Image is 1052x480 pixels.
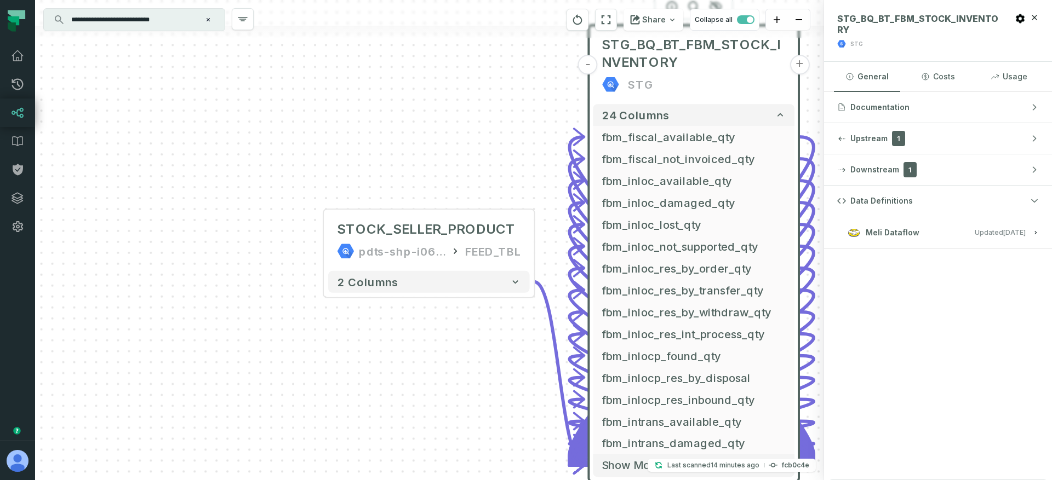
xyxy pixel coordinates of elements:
[905,62,971,91] button: Costs
[593,170,794,192] button: fbm_inloc_available_qty
[975,228,1026,236] span: Updated
[570,224,814,465] g: Edge from 19cf104794e5ff39be59041df9733d7a to 19cf104794e5ff39be59041df9733d7a
[602,108,670,122] span: 24 columns
[534,282,585,465] g: Edge from 153ee6d58652675b014595578210e1f7 to 19cf104794e5ff39be59041df9733d7a
[782,462,809,469] h4: fcb0c4e
[570,159,814,465] g: Edge from 19cf104794e5ff39be59041df9733d7a to 19cf104794e5ff39be59041df9733d7a
[667,460,759,471] p: Last scanned
[570,268,814,465] g: Edge from 19cf104794e5ff39be59041df9733d7a to 19cf104794e5ff39be59041df9733d7a
[359,242,445,260] div: pdts-shp-i062gsdpi5r-furyid
[602,172,786,189] span: fbm_inloc_available_qty
[904,162,917,177] span: 1
[602,326,786,342] span: fbm_inloc_res_int_process_qty
[593,192,794,213] button: fbm_inloc_damaged_qty
[593,367,794,389] button: fbm_inlocp_res_by_disposal
[578,55,598,74] button: -
[824,186,1052,216] button: Data Definitions
[570,334,814,465] g: Edge from 19cf104794e5ff39be59041df9733d7a to 19cf104794e5ff39be59041df9733d7a
[570,181,814,465] g: Edge from 19cf104794e5ff39be59041df9733d7a to 19cf104794e5ff39be59041df9733d7a
[602,129,786,145] span: fbm_fiscal_available_qty
[834,62,900,91] button: General
[602,238,786,255] span: fbm_inloc_not_supported_qty
[790,55,809,74] button: +
[711,461,759,469] relative-time: Oct 6, 2025, 1:06 PM GMT+3
[850,133,888,144] span: Upstream
[593,148,794,170] button: fbm_fiscal_not_invoiced_qty
[570,356,814,465] g: Edge from 19cf104794e5ff39be59041df9733d7a to 19cf104794e5ff39be59041df9733d7a
[593,213,794,235] button: fbm_inloc_lost_qty
[602,391,786,408] span: fbm_inlocp_res_inbound_qty
[337,221,516,238] div: STOCK_SELLER_PRODUCT
[593,345,794,367] button: fbm_inlocp_found_qty
[465,242,521,260] div: FEED_TBL
[1003,228,1026,236] relative-time: Sep 25, 2025, 2:13 PM GMT+3
[602,413,786,430] span: fbm_intrans_available_qty
[570,378,814,465] g: Edge from 19cf104794e5ff39be59041df9733d7a to 19cf104794e5ff39be59041df9733d7a
[593,235,794,257] button: fbm_inloc_not_supported_qty
[648,459,816,472] button: Last scanned[DATE] 1:06:43 PMfcb0c4e
[602,260,786,276] span: fbm_inloc_res_by_order_qty
[837,225,1039,240] button: Meli DataflowUpdated[DATE] 2:13:08 PM
[12,426,22,436] div: Tooltip anchor
[788,9,810,31] button: zoom out
[593,257,794,279] button: fbm_inloc_res_by_order_qty
[850,164,899,175] span: Downstream
[824,154,1052,185] button: Downstream1
[593,323,794,345] button: fbm_inloc_res_int_process_qty
[602,216,786,233] span: fbm_inloc_lost_qty
[850,195,913,206] span: Data Definitions
[570,400,814,465] g: Edge from 19cf104794e5ff39be59041df9733d7a to 19cf104794e5ff39be59041df9733d7a
[602,435,786,451] span: fbm_intrans_damaged_qty
[593,279,794,301] button: fbm_inloc_res_by_transfer_qty
[602,151,786,167] span: fbm_fiscal_not_invoiced_qty
[593,432,794,454] button: fbm_intrans_damaged_qty
[602,304,786,320] span: fbm_inloc_res_by_withdraw_qty
[837,13,999,35] span: STG_BQ_BT_FBM_STOCK_INVENTORY
[570,312,814,465] g: Edge from 19cf104794e5ff39be59041df9733d7a to 19cf104794e5ff39be59041df9733d7a
[628,76,653,93] div: STG
[203,14,214,25] button: Clear search query
[337,275,398,288] span: 2 columns
[824,123,1052,154] button: Upstream1
[593,454,794,476] button: Show moreShowing15/24
[866,227,919,238] span: Meli Dataflow
[7,450,28,472] img: avatar of Aviel Bar-Yossef
[892,131,905,146] span: 1
[602,369,786,386] span: fbm_inlocp_res_by_disposal
[850,102,910,113] span: Documentation
[976,62,1042,91] button: Usage
[593,389,794,410] button: fbm_inlocp_res_inbound_qty
[570,137,814,465] g: Edge from 19cf104794e5ff39be59041df9733d7a to 19cf104794e5ff39be59041df9733d7a
[602,194,786,211] span: fbm_inloc_damaged_qty
[570,421,814,465] g: Edge from 19cf104794e5ff39be59041df9733d7a to 19cf104794e5ff39be59041df9733d7a
[593,410,794,432] button: fbm_intrans_available_qty
[602,36,786,71] span: STG_BQ_BT_FBM_STOCK_INVENTORY
[593,301,794,323] button: fbm_inloc_res_by_withdraw_qty
[602,458,661,472] span: Show more
[850,40,863,48] div: STG
[602,282,786,298] span: fbm_inloc_res_by_transfer_qty
[766,9,788,31] button: zoom in
[593,126,794,148] button: fbm_fiscal_available_qty
[624,9,683,31] button: Share
[602,348,786,364] span: fbm_inlocp_found_qty
[690,9,759,31] button: Collapse all
[824,92,1052,123] button: Documentation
